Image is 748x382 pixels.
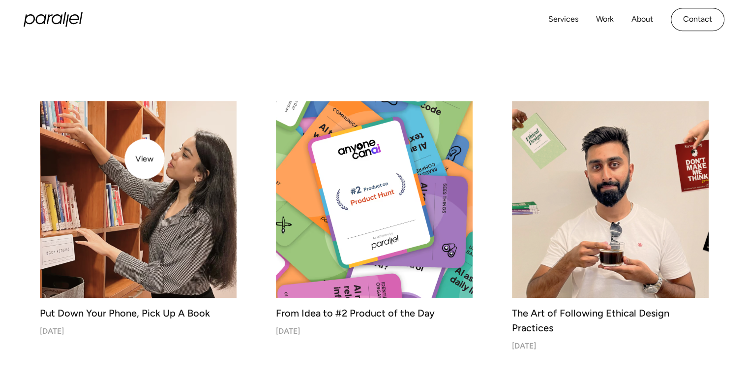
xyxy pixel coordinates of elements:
[40,101,237,336] a: Put Down Your Phone, Pick Up A Book Put Down Your Phone, Pick Up A Book[DATE]
[596,12,614,27] a: Work
[548,12,578,27] a: Services
[512,341,536,350] div: [DATE]
[24,12,83,27] a: home
[276,101,473,336] a: From Idea to #2 Product of the DayFrom Idea to #2 Product of the Day[DATE]
[631,12,653,27] a: About
[671,8,724,31] a: Contact
[40,306,237,320] div: Put Down Your Phone, Pick Up A Book
[512,306,709,335] div: The Art of Following Ethical Design Practices
[276,306,473,320] div: From Idea to #2 Product of the Day
[276,326,300,336] div: [DATE]
[512,101,709,298] img: The Art of Following Ethical Design Practices
[276,101,473,298] img: From Idea to #2 Product of the Day
[512,101,709,350] a: The Art of Following Ethical Design PracticesThe Art of Following Ethical Design Practices[DATE]
[40,326,64,336] div: [DATE]
[35,96,241,303] img: Put Down Your Phone, Pick Up A Book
